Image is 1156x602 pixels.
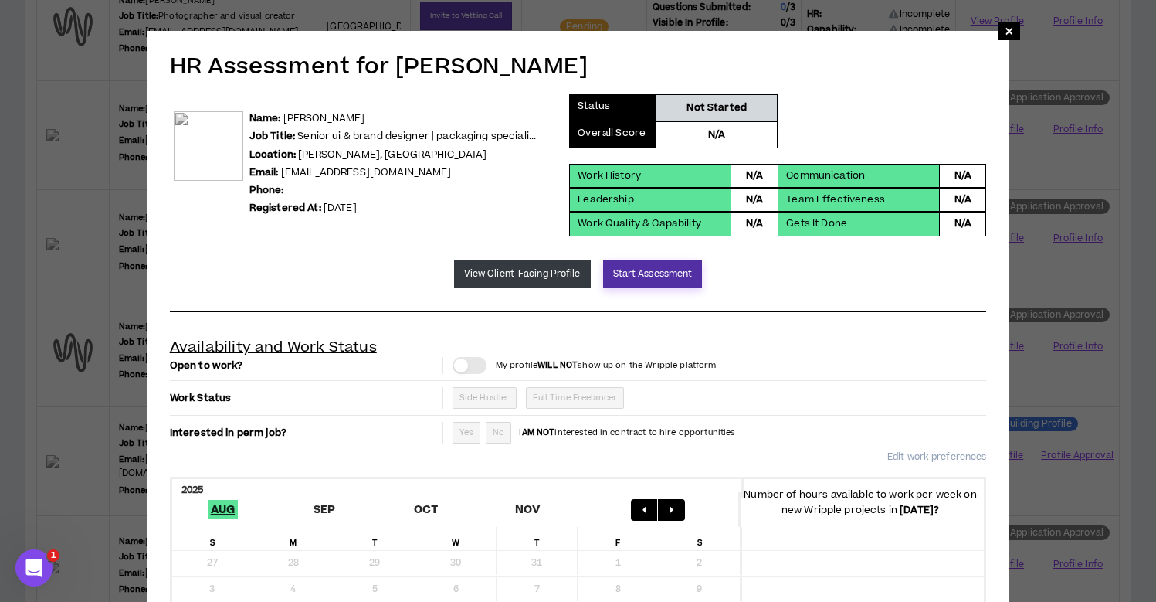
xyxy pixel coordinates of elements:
p: N/A [708,128,725,142]
a: View Client-Facing Profile [454,260,591,288]
div: T [334,527,415,550]
b: Phone: [249,183,284,197]
span: Full Time Freelancer [533,392,617,403]
p: N/A [954,216,971,231]
span: Nov [511,500,543,519]
div: W [415,527,497,550]
p: N/A [954,192,971,207]
div: S [659,527,741,550]
p: Overall Score [578,126,646,144]
span: Sep [310,500,339,519]
b: 2025 [181,483,204,497]
a: [EMAIL_ADDRESS][DOMAIN_NAME] [281,165,452,179]
p: Gets It Done [786,216,847,231]
span: Side Hustler [459,392,510,403]
span: × [1005,22,1014,40]
b: Email: [249,165,279,179]
span: Oct [410,500,441,519]
div: T [497,527,578,550]
p: Communication [786,168,865,183]
iframe: Intercom live chat [15,549,53,587]
div: S [172,527,253,550]
p: N/A [746,168,763,183]
h2: HR Assessment for [PERSON_NAME] [170,50,987,83]
p: N/A [746,216,763,231]
p: My profile show up on the Wripple platform [496,359,717,372]
p: [PERSON_NAME] [249,111,537,126]
span: Aug [208,500,239,519]
p: Work Quality & Capability [578,216,701,231]
b: Location: [249,148,296,162]
p: Senior ui & brand designer | packaging speciali... [249,129,537,144]
p: Team Effectiveness [786,192,885,207]
p: N/A [746,192,763,207]
p: Open to work? [170,359,439,372]
p: [DATE] [249,201,537,216]
div: F [578,527,659,550]
b: Job Title: [249,129,295,143]
span: 1 [47,549,59,562]
p: N/A [954,168,971,183]
p: Not Started [686,100,747,115]
p: Status [578,99,610,117]
p: I interested in contract to hire opportunities [519,427,735,439]
p: Interested in perm job? [170,422,439,444]
img: 5onEjCY4bSKM7WbXZnUW8LwfjEZonxNL8rd1W7NL.png [174,111,243,181]
p: Work History [578,168,641,183]
span: Yes [459,427,473,438]
p: Leadership [578,192,633,207]
p: Number of hours available to work per week on new Wripple projects in [738,487,981,518]
div: M [253,527,334,550]
a: Edit work preferences [887,444,986,471]
b: Name: [249,111,281,125]
p: Work Status [170,387,439,409]
b: Registered At: [249,201,321,215]
button: Start Assessment [603,260,703,288]
h1: Availability and Work Status [170,339,377,356]
b: [DATE] ? [900,503,939,517]
strong: AM NOT [522,427,555,438]
strong: WILL NOT [537,359,578,371]
span: No [493,427,504,438]
span: [PERSON_NAME] , [GEOGRAPHIC_DATA] [298,148,487,162]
